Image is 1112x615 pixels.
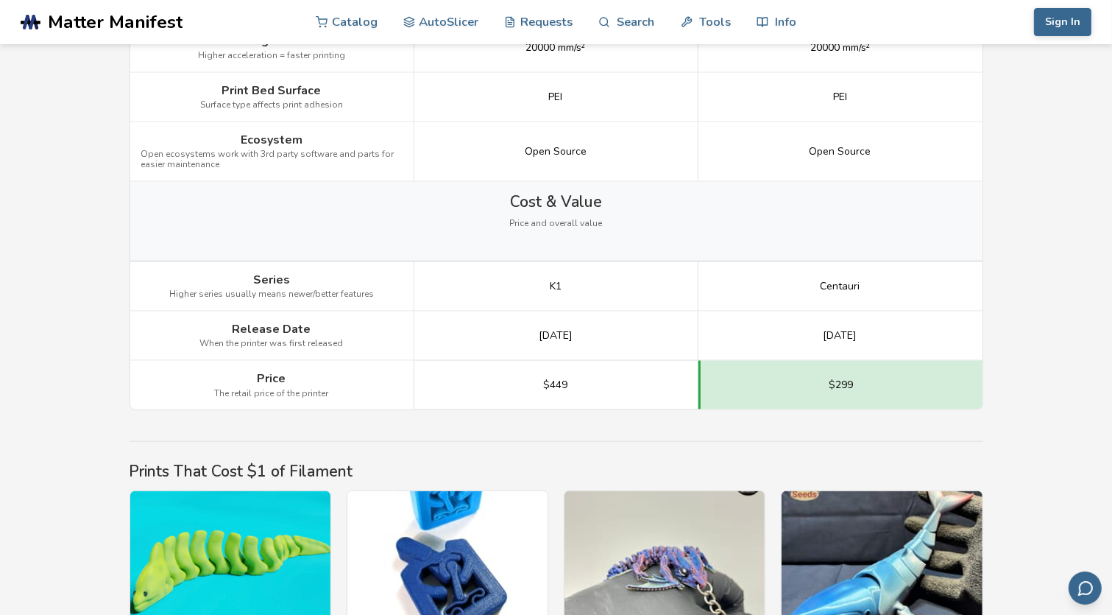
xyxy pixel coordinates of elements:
[258,372,286,385] span: Price
[550,281,562,292] span: K1
[821,281,860,292] span: Centauri
[215,389,329,399] span: The retail price of the printer
[1069,572,1102,605] button: Send feedback via email
[253,273,290,287] span: Series
[241,133,302,147] span: Ecosystem
[810,42,870,54] span: 20000 mm/s²
[169,289,374,300] span: Higher series usually means newer/better features
[222,84,322,97] span: Print Bed Surface
[833,91,847,103] span: PEI
[200,339,344,349] span: When the printer was first released
[510,219,603,229] span: Price and overall value
[810,146,871,158] span: Open Source
[526,42,586,54] span: 20000 mm/s²
[141,150,403,170] span: Open ecosystems work with 3rd party software and parts for easier maintenance
[824,330,857,342] span: [DATE]
[829,379,854,391] span: $299
[233,323,311,336] span: Release Date
[525,146,587,158] span: Open Source
[544,379,568,391] span: $449
[1034,8,1091,36] button: Sign In
[130,463,983,480] h2: Prints That Cost $1 of Filament
[199,34,344,47] span: Max Printing Acceleration
[200,100,343,110] span: Surface type affects print adhesion
[539,330,573,342] span: [DATE]
[510,193,602,211] span: Cost & Value
[549,91,563,103] span: PEI
[48,12,183,32] span: Matter Manifest
[198,51,345,61] span: Higher acceleration = faster printing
